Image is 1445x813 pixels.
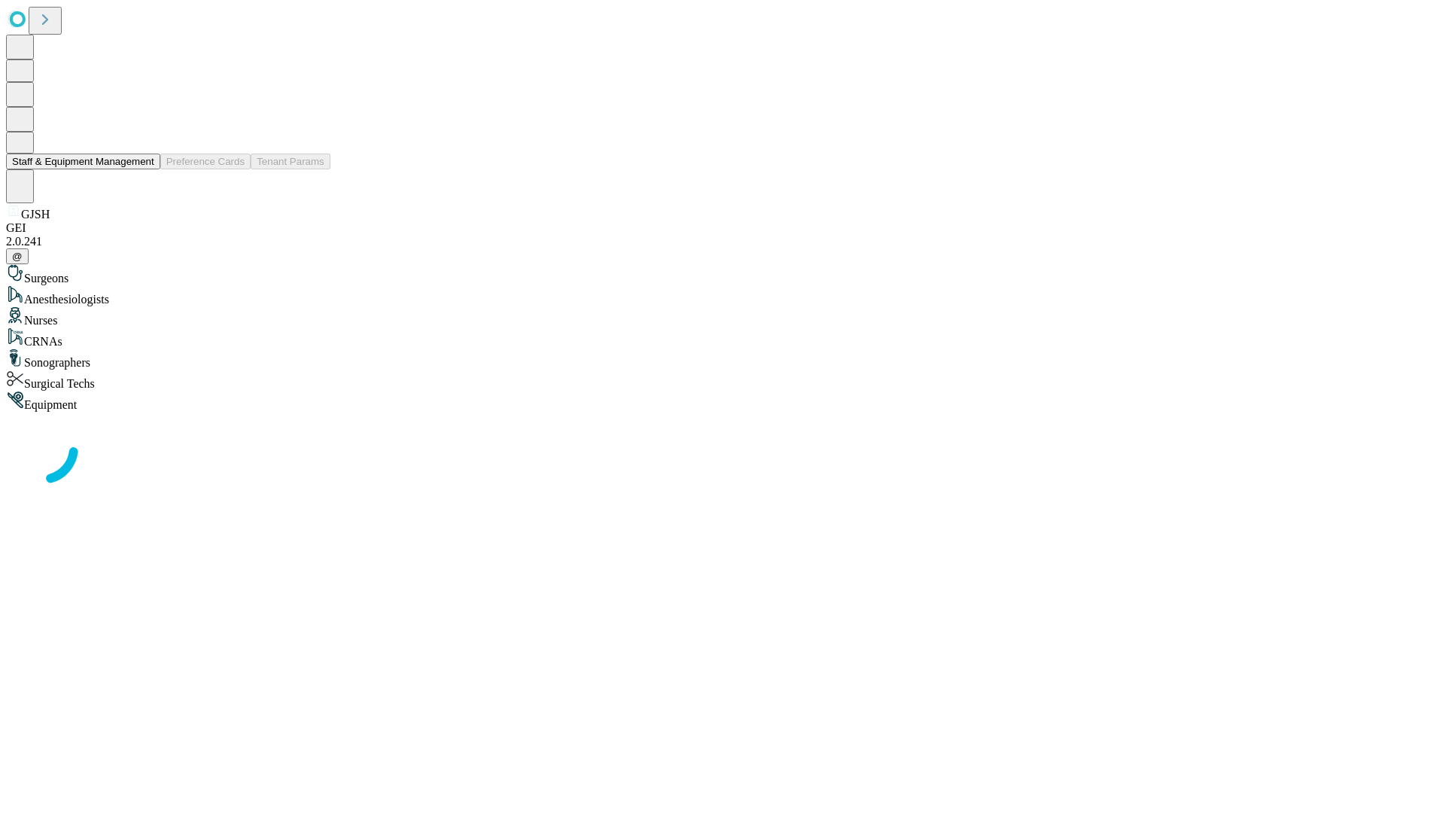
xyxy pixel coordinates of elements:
[251,154,330,169] button: Tenant Params
[6,327,1439,349] div: CRNAs
[21,208,50,221] span: GJSH
[6,235,1439,248] div: 2.0.241
[6,285,1439,306] div: Anesthesiologists
[6,248,29,264] button: @
[6,349,1439,370] div: Sonographers
[160,154,251,169] button: Preference Cards
[6,221,1439,235] div: GEI
[6,264,1439,285] div: Surgeons
[6,306,1439,327] div: Nurses
[6,154,160,169] button: Staff & Equipment Management
[6,370,1439,391] div: Surgical Techs
[6,391,1439,412] div: Equipment
[12,251,23,262] span: @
